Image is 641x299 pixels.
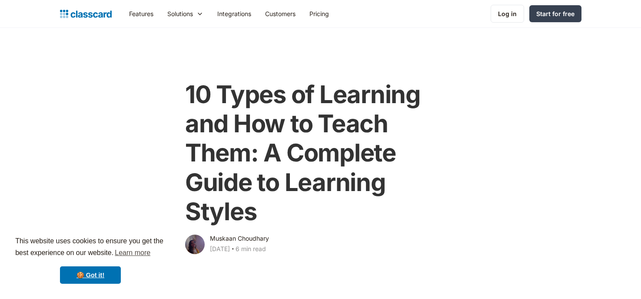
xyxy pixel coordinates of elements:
[160,4,210,24] div: Solutions
[185,80,456,226] h1: 10 Types of Learning and How to Teach Them: A Complete Guide to Learning Styles
[536,9,575,18] div: Start for free
[491,5,524,23] a: Log in
[210,244,230,254] div: [DATE]
[498,9,517,18] div: Log in
[529,5,581,22] a: Start for free
[258,4,302,24] a: Customers
[236,244,266,254] div: 6 min read
[60,266,121,284] a: dismiss cookie message
[15,236,166,259] span: This website uses cookies to ensure you get the best experience on our website.
[230,244,236,256] div: ‧
[7,228,174,292] div: cookieconsent
[60,8,112,20] a: home
[210,4,258,24] a: Integrations
[113,246,152,259] a: learn more about cookies
[167,9,193,18] div: Solutions
[122,4,160,24] a: Features
[302,4,336,24] a: Pricing
[210,233,269,244] div: Muskaan Choudhary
